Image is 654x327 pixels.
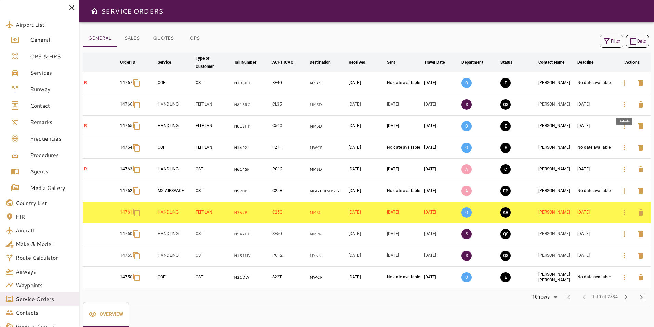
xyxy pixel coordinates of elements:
td: COF [156,72,194,94]
button: Delete [632,269,649,286]
td: [DATE] [347,267,385,288]
div: Tail Number [234,58,256,66]
button: Details [616,226,632,242]
td: MX AIRSPACE [156,180,194,202]
td: HANDLING [156,159,194,180]
td: COF [156,137,194,159]
button: Details [616,118,632,134]
td: [DATE] [347,202,385,223]
td: F2TH [271,137,308,159]
button: OPS [179,30,210,47]
td: S22T [271,267,308,288]
td: [PERSON_NAME] [537,72,576,94]
button: GENERAL [83,30,117,47]
td: [DATE] [347,116,385,137]
td: C25C [271,202,308,223]
td: [DATE] [423,137,460,159]
p: 14760 [120,231,132,237]
button: Details [616,269,632,286]
span: Frequencies [30,134,74,143]
p: R [84,123,117,129]
div: basic tabs example [83,30,210,47]
td: [DATE] [423,202,460,223]
span: 1-10 of 2884 [592,294,618,301]
p: 14763 [120,166,132,172]
td: HANDLING [156,202,194,223]
p: A [461,186,472,196]
div: Received [349,58,365,66]
p: N357B [234,210,269,216]
td: No date available [385,180,423,202]
button: QUOTE SENT [500,99,511,110]
td: No date available [385,72,423,94]
span: Make & Model [16,240,74,248]
button: Details [616,247,632,264]
p: MMSD [310,102,346,108]
span: Service [158,58,180,66]
p: N151MV [234,253,269,259]
button: Details [616,183,632,199]
td: [PERSON_NAME] [537,180,576,202]
td: CST [194,180,233,202]
span: Contact Name [538,58,574,66]
td: CST [194,159,233,180]
span: Last Page [634,289,651,305]
div: Type of Customer [196,54,223,71]
button: Delete [632,96,649,113]
td: [DATE] [347,94,385,116]
button: SALES [117,30,147,47]
span: last_page [638,293,646,301]
span: Travel Date [424,58,454,66]
p: R [84,80,117,86]
button: QUOTE SENT [500,251,511,261]
button: Details [616,204,632,221]
button: QUOTES [147,30,179,47]
span: Type of Customer [196,54,232,71]
p: MWCR [310,275,346,280]
td: [DATE] [347,137,385,159]
p: O [461,121,472,131]
p: 14762 [120,188,132,194]
button: Delete [632,118,649,134]
span: Order ID [120,58,144,66]
td: CL35 [271,94,308,116]
div: basic tabs example [83,302,129,327]
button: Delete [632,161,649,178]
td: HANDLING [156,245,194,267]
p: MYNN [310,253,346,259]
button: Overview [83,302,129,327]
button: EXECUTION [500,143,511,153]
td: [PERSON_NAME] [537,116,576,137]
div: Order ID [120,58,135,66]
div: Status [500,58,512,66]
td: SF50 [271,223,308,245]
p: R [84,166,117,172]
button: CLOSED [500,164,511,174]
div: 10 rows [528,292,560,302]
td: [DATE] [347,159,385,180]
td: [DATE] [423,267,460,288]
td: FLTPLAN [194,137,233,159]
td: CST [194,245,233,267]
td: [DATE] [347,245,385,267]
button: Delete [632,204,649,221]
td: [DATE] [576,159,614,180]
span: OPS & HRS [30,52,74,60]
button: Details [616,75,632,91]
td: BE40 [271,72,308,94]
p: 14761 [120,209,132,215]
span: Airways [16,267,74,276]
td: [DATE] [385,223,423,245]
span: chevron_right [622,293,630,301]
td: [DATE] [385,245,423,267]
p: N619HP [234,123,269,129]
td: [DATE] [576,245,614,267]
div: Deadline [577,58,593,66]
td: [DATE] [423,245,460,267]
span: Previous Page [576,289,592,305]
div: Travel Date [424,58,445,66]
p: 14764 [120,145,132,150]
span: Waypoints [16,281,74,289]
td: [PERSON_NAME] [537,223,576,245]
p: A [461,164,472,174]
